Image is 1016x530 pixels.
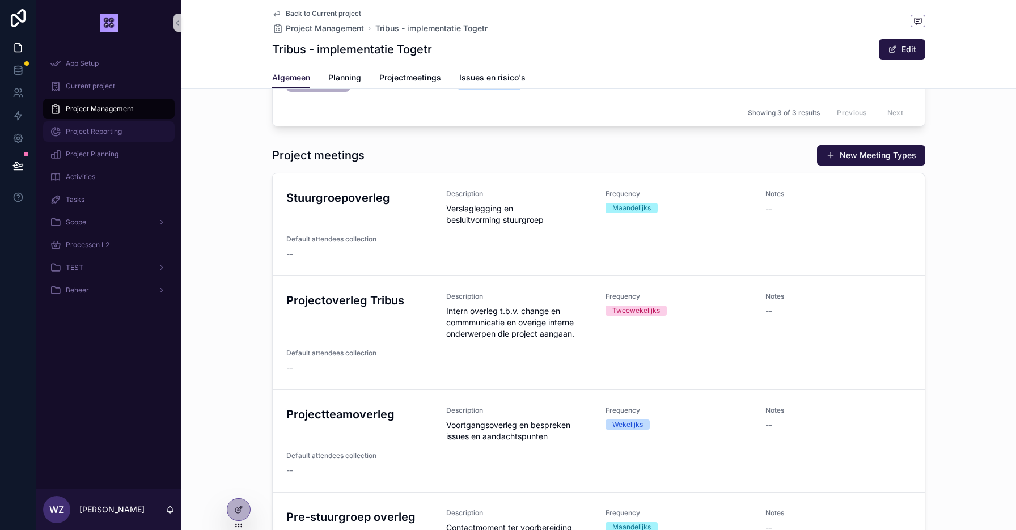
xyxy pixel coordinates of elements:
a: StuurgroepoverlegDescriptionVerslaglegging en besluitvorming stuurgroepFrequencyMaandelijksNotes-... [273,173,925,275]
span: Processen L2 [66,240,109,249]
span: WZ [49,503,64,516]
span: Project Reporting [66,127,122,136]
a: Beheer [43,280,175,300]
a: Algemeen [272,67,310,89]
a: Processen L2 [43,235,175,255]
span: Project Management [286,23,364,34]
a: Current project [43,76,175,96]
button: Edit [879,39,925,60]
span: Tasks [66,195,84,204]
span: Scope [66,218,86,227]
span: App Setup [66,59,99,68]
span: Notes [765,406,912,415]
span: Current project [66,82,115,91]
a: App Setup [43,53,175,74]
h3: Projectoverleg Tribus [286,292,433,309]
h3: Projectteamoverleg [286,406,433,423]
a: Projectmeetings [379,67,441,90]
a: Activities [43,167,175,187]
span: Default attendees collection [286,235,433,244]
a: Project Planning [43,144,175,164]
span: -- [286,465,293,476]
span: Activities [66,172,95,181]
a: TEST [43,257,175,278]
span: Frequency [606,508,752,518]
span: -- [286,362,293,374]
a: Project Management [272,23,364,34]
span: Planning [328,72,361,83]
a: Tasks [43,189,175,210]
span: Issues en risico's [459,72,526,83]
a: Planning [328,67,361,90]
span: Beheer [66,286,89,295]
a: Project Management [43,99,175,119]
span: Voortgangsoverleg en bespreken issues en aandachtspunten [446,419,592,442]
a: ProjectteamoverlegDescriptionVoortgangsoverleg en bespreken issues en aandachtspuntenFrequencyWek... [273,389,925,492]
span: Description [446,189,592,198]
span: Showing 3 of 3 results [748,108,820,117]
span: Frequency [606,292,752,301]
a: Back to Current project [272,9,361,18]
p: [PERSON_NAME] [79,504,145,515]
span: Verslaglegging en besluitvorming stuurgroep [446,203,592,226]
div: Tweewekelijks [612,306,660,316]
h1: Project meetings [272,147,365,163]
span: Notes [765,292,912,301]
span: Description [446,508,592,518]
span: Algemeen [272,72,310,83]
span: -- [765,306,772,317]
span: -- [286,248,293,260]
span: Frequency [606,189,752,198]
span: Default attendees collection [286,451,433,460]
a: Projectoverleg TribusDescriptionIntern overleg t.b.v. change en commmunicatie en overige interne ... [273,275,925,389]
a: Project Reporting [43,121,175,142]
h3: Stuurgroepoverleg [286,189,433,206]
span: Intern overleg t.b.v. change en commmunicatie en overige interne onderwerpen die project aangaan. [446,306,592,340]
span: Project Management [66,104,133,113]
span: Notes [765,189,912,198]
div: Maandelijks [612,203,651,213]
div: scrollable content [36,45,181,315]
span: Description [446,406,592,415]
div: Wekelijks [612,419,643,430]
a: Scope [43,212,175,232]
span: Default attendees collection [286,349,433,358]
h3: Pre-stuurgroep overleg [286,508,433,525]
a: Issues en risico's [459,67,526,90]
span: Frequency [606,406,752,415]
span: Projectmeetings [379,72,441,83]
span: Description [446,292,592,301]
span: Notes [765,508,912,518]
span: TEST [66,263,83,272]
span: -- [765,419,772,431]
span: Project Planning [66,150,118,159]
h1: Tribus - implementatie Togetr [272,41,432,57]
span: Back to Current project [286,9,361,18]
img: App logo [100,14,118,32]
button: New Meeting Types [817,145,925,166]
span: -- [765,203,772,214]
a: Tribus - implementatie Togetr [375,23,488,34]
